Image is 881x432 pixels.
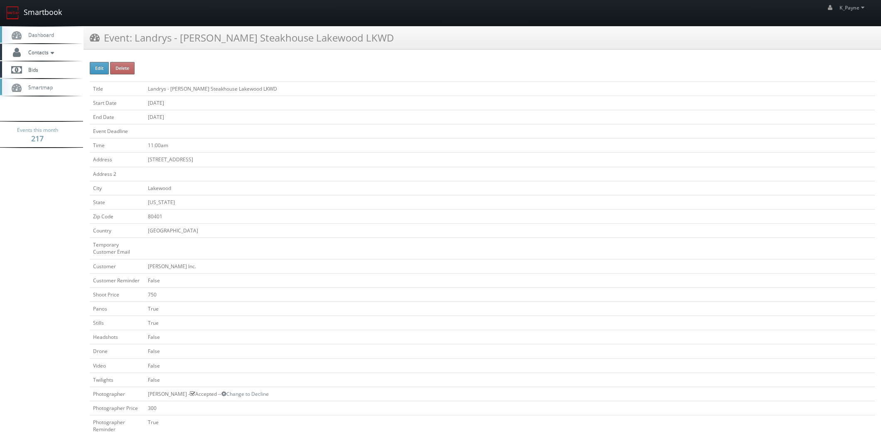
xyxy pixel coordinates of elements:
td: Title [90,81,145,96]
td: Photographer Price [90,401,145,415]
strong: 217 [31,133,44,143]
td: Video [90,358,145,373]
a: Change to Decline [221,390,269,397]
span: Dashboard [24,31,54,38]
td: 80401 [145,209,875,223]
td: Shoot Price [90,287,145,301]
td: Customer [90,259,145,273]
td: Address 2 [90,167,145,181]
span: Bids [24,66,38,73]
td: 11:00am [145,138,875,153]
td: True [145,316,875,330]
button: Edit [90,62,109,74]
td: [GEOGRAPHIC_DATA] [145,224,875,238]
td: False [145,344,875,358]
td: Drone [90,344,145,358]
td: Headshots [90,330,145,344]
td: End Date [90,110,145,124]
td: False [145,330,875,344]
td: [PERSON_NAME] - Accepted -- [145,387,875,401]
td: Stills [90,316,145,330]
td: Twilights [90,373,145,387]
button: Delete [110,62,135,74]
td: Photographer [90,387,145,401]
td: Lakewood [145,181,875,195]
td: Landrys - [PERSON_NAME] Steakhouse Lakewood LKWD [145,81,875,96]
td: State [90,195,145,209]
td: 750 [145,287,875,301]
td: Address [90,153,145,167]
td: Event Deadline [90,124,145,138]
td: [DATE] [145,110,875,124]
td: Panos [90,301,145,316]
td: False [145,358,875,373]
td: Customer Reminder [90,273,145,287]
td: [US_STATE] [145,195,875,209]
h3: Event: Landrys - [PERSON_NAME] Steakhouse Lakewood LKWD [90,30,394,45]
td: True [145,301,875,316]
span: Contacts [24,49,56,56]
span: Smartmap [24,84,53,91]
td: Zip Code [90,209,145,223]
td: Temporary Customer Email [90,238,145,259]
td: Start Date [90,96,145,110]
img: smartbook-logo.png [6,6,20,20]
td: [PERSON_NAME] Inc. [145,259,875,273]
td: Country [90,224,145,238]
td: [DATE] [145,96,875,110]
td: [STREET_ADDRESS] [145,153,875,167]
td: Time [90,138,145,153]
td: 300 [145,401,875,415]
span: Events this month [17,126,58,134]
span: K_Payne [839,4,867,11]
td: False [145,373,875,387]
td: False [145,273,875,287]
td: City [90,181,145,195]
